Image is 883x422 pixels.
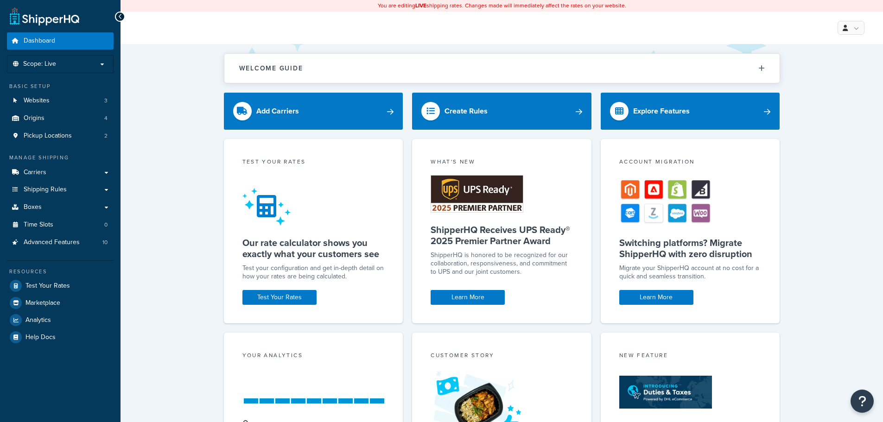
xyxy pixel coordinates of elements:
a: Explore Features [601,93,780,130]
span: 4 [104,114,108,122]
a: Analytics [7,312,114,328]
span: Help Docs [25,334,56,341]
span: Scope: Live [23,60,56,68]
li: Websites [7,92,114,109]
a: Pickup Locations2 [7,127,114,145]
a: Marketplace [7,295,114,311]
span: Analytics [25,316,51,324]
a: Carriers [7,164,114,181]
a: Add Carriers [224,93,403,130]
b: LIVE [415,1,426,10]
div: Resources [7,268,114,276]
div: Test your configuration and get in-depth detail on how your rates are being calculated. [242,264,385,281]
a: Learn More [619,290,693,305]
span: 3 [104,97,108,105]
button: Open Resource Center [851,390,874,413]
a: Learn More [431,290,505,305]
span: Dashboard [24,37,55,45]
div: Basic Setup [7,82,114,90]
div: New Feature [619,351,762,362]
div: Migrate your ShipperHQ account at no cost for a quick and seamless transition. [619,264,762,281]
span: 2 [104,132,108,140]
li: Origins [7,110,114,127]
div: Your Analytics [242,351,385,362]
div: Manage Shipping [7,154,114,162]
span: Origins [24,114,44,122]
span: Advanced Features [24,239,80,246]
a: Shipping Rules [7,181,114,198]
a: Help Docs [7,329,114,346]
a: Boxes [7,199,114,216]
span: 0 [104,221,108,229]
div: Test your rates [242,157,385,168]
a: Advanced Features10 [7,234,114,251]
p: ShipperHQ is honored to be recognized for our collaboration, responsiveness, and commitment to UP... [431,251,573,276]
span: Test Your Rates [25,282,70,290]
span: Carriers [24,169,46,176]
div: Explore Features [633,105,690,118]
span: Marketplace [25,299,60,307]
a: Dashboard [7,32,114,50]
div: Customer Story [431,351,573,362]
a: Create Rules [412,93,591,130]
a: Test Your Rates [242,290,317,305]
h2: Welcome Guide [239,65,303,72]
div: Account Migration [619,157,762,168]
span: Shipping Rules [24,186,67,194]
a: Test Your Rates [7,277,114,294]
li: Advanced Features [7,234,114,251]
a: Origins4 [7,110,114,127]
span: Time Slots [24,221,53,229]
span: Boxes [24,203,42,211]
h5: Our rate calculator shows you exactly what your customers see [242,237,385,259]
span: Websites [24,97,50,105]
h5: Switching platforms? Migrate ShipperHQ with zero disruption [619,237,762,259]
button: Welcome Guide [224,54,780,83]
a: Websites3 [7,92,114,109]
a: Time Slots0 [7,216,114,233]
span: 10 [102,239,108,246]
h5: ShipperHQ Receives UPS Ready® 2025 Premier Partner Award [431,224,573,246]
div: What's New [431,157,573,168]
div: Add Carriers [256,105,299,118]
li: Pickup Locations [7,127,114,145]
div: Create Rules [445,105,488,118]
li: Time Slots [7,216,114,233]
span: Pickup Locations [24,132,72,140]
